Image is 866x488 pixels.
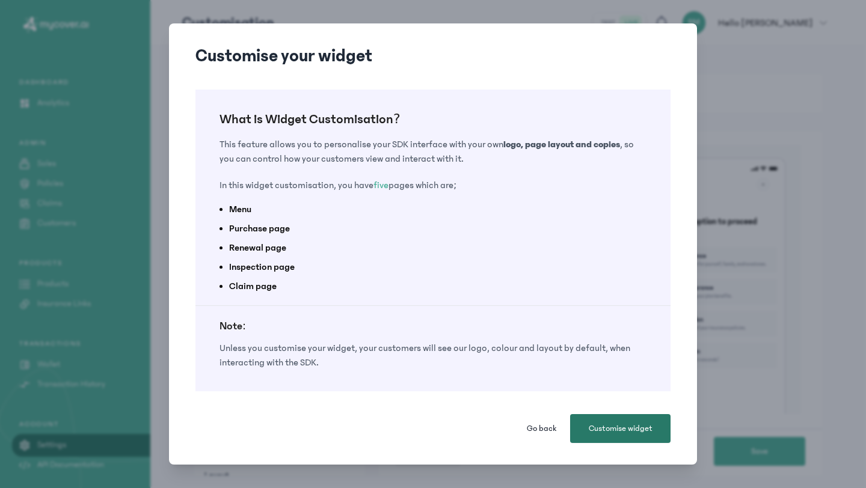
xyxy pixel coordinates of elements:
[517,414,565,443] button: Go back
[229,279,637,293] li: Claim page
[229,221,637,236] li: Purchase page
[220,318,646,335] h5: Note:
[220,137,646,166] p: This feature allows you to personalise your SDK interface with your own , so you can control how ...
[195,45,671,67] h3: Customise your widget
[229,240,637,255] li: Renewal page
[527,422,556,435] span: Go back
[589,422,653,435] span: Customise widget
[503,139,620,150] b: logo, page layout and copies
[373,180,388,191] span: five
[220,341,646,370] p: Unless you customise your widget, your customers will see our logo, colour and layout by default,...
[220,178,646,192] p: In this widget customisation, you have pages which are;
[229,202,637,216] li: Menu
[570,414,671,443] button: Customise widget
[229,260,637,274] li: Inspection page
[220,111,646,128] h2: What is Widget Customisation?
